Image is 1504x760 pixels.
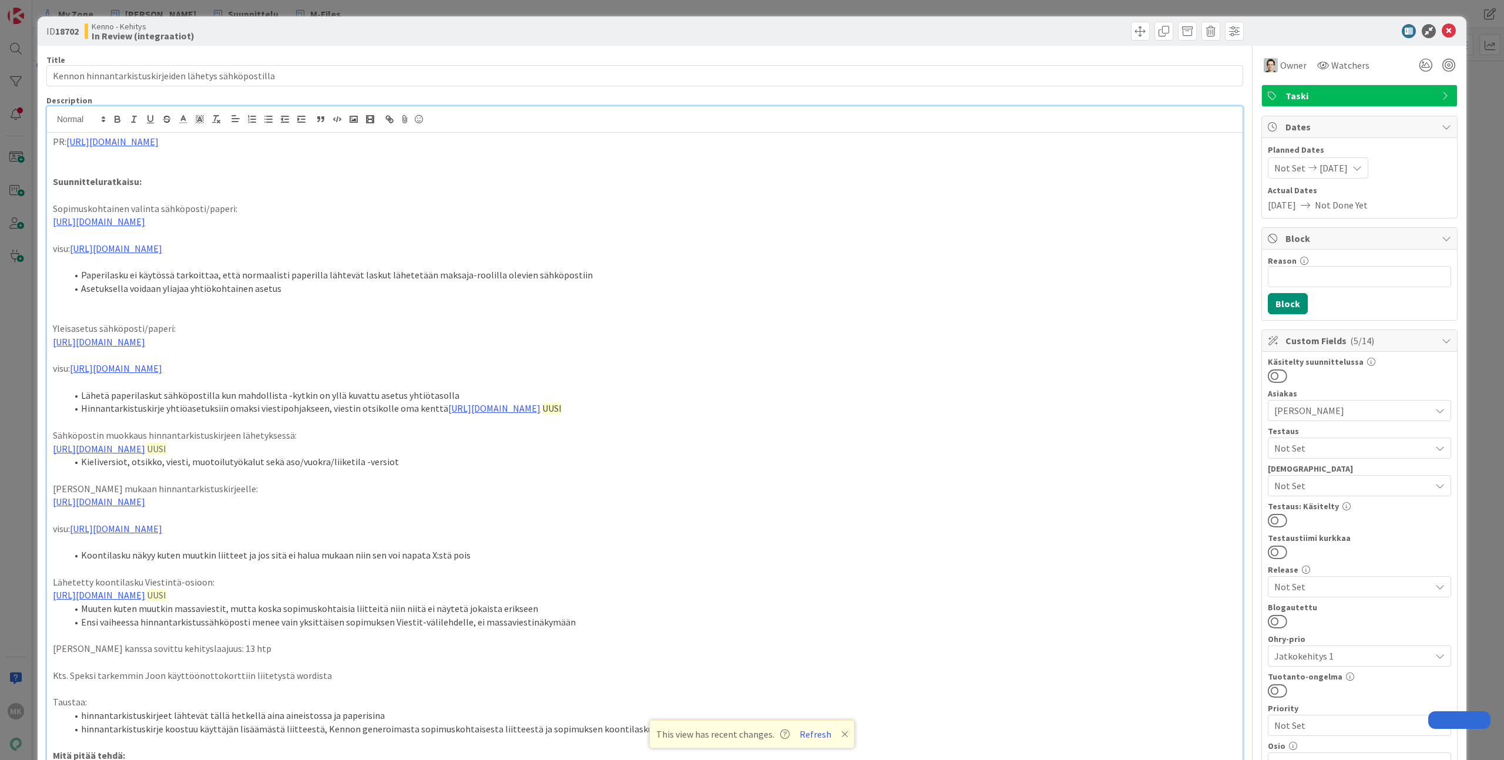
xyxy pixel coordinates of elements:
[70,243,162,254] a: [URL][DOMAIN_NAME]
[67,389,1237,402] li: Lähetä paperilaskut sähköpostilla kun mahdollista -kytkin on yllä kuvattu asetus yhtiötasolla
[1268,603,1451,611] div: Blogautettu
[46,95,92,106] span: Description
[1268,704,1451,712] div: Priority
[70,523,162,534] a: [URL][DOMAIN_NAME]
[53,429,1237,442] p: Sähköpostin muokkaus hinnantarkistuskirjeen lähetyksessä:
[1274,717,1425,734] span: Not Set
[1268,672,1451,681] div: Tuotanto-ongelma
[53,589,145,601] a: [URL][DOMAIN_NAME]
[53,362,1237,375] p: visu:
[67,722,1237,736] li: hinnantarkistuskirje koostuu käyttäjän lisäämästä liitteestä, Kennon generoimasta sopimuskohtaise...
[1285,334,1436,348] span: Custom Fields
[53,135,1237,149] p: PR:
[46,65,1243,86] input: type card name here...
[1268,465,1451,473] div: [DEMOGRAPHIC_DATA]
[1285,120,1436,134] span: Dates
[1274,403,1431,418] span: [PERSON_NAME]
[53,336,145,348] a: [URL][DOMAIN_NAME]
[53,202,1237,216] p: Sopimuskohtainen valinta sähköposti/paperi:
[1268,198,1296,212] span: [DATE]
[1268,255,1297,266] label: Reason
[1268,635,1451,643] div: Ohry-prio
[53,576,1237,589] p: Lähetetty koontilasku Viestintä-osioon:
[1350,335,1374,347] span: ( 5/14 )
[1264,58,1278,72] img: TT
[53,482,1237,496] p: [PERSON_NAME] mukaan hinnantarkistuskirjeelle:
[1268,389,1451,398] div: Asiakas
[1280,58,1307,72] span: Owner
[542,402,562,414] span: UUSI
[53,242,1237,255] p: visu:
[1268,293,1308,314] button: Block
[1320,161,1348,175] span: [DATE]
[55,25,79,37] b: 18702
[67,402,1237,415] li: Hinnantarkistuskirje yhtiöasetuksiin omaksi viestipohjakseen, viestin otsikolle oma kenttä
[795,727,835,742] button: Refresh
[1331,58,1369,72] span: Watchers
[46,55,65,65] label: Title
[66,136,159,147] a: [URL][DOMAIN_NAME]
[53,695,1237,709] p: Taustaa:
[53,522,1237,536] p: visu:
[67,709,1237,722] li: hinnantarkistuskirjeet lähtevät tällä hetkellä aina aineistossa ja paperisina
[53,176,142,187] strong: Suunnitteluratkaisu:
[67,455,1237,469] li: Kieliversiot, otsikko, viesti, muotoilutyökalut sekä aso/vuokra/liiketila -versiot
[67,268,1237,282] li: Paperilasku ei käytössä tarkoittaa, että normaalisti paperilla lähtevät laskut lähetetään maksaja...
[53,322,1237,335] p: Yleisasetus sähköposti/paperi:
[53,216,145,227] a: [URL][DOMAIN_NAME]
[67,282,1237,295] li: Asetuksella voidaan yliajaa yhtiökohtainen asetus
[1274,441,1431,455] span: Not Set
[147,443,166,455] span: UUSI
[1268,427,1451,435] div: Testaus
[53,642,1237,655] p: [PERSON_NAME] kanssa sovittu kehityslaajuus: 13 htp
[53,496,145,507] a: [URL][DOMAIN_NAME]
[1274,161,1305,175] span: Not Set
[1268,566,1451,574] div: Release
[53,443,145,455] a: [URL][DOMAIN_NAME]
[1315,198,1368,212] span: Not Done Yet
[46,24,79,38] span: ID
[448,402,540,414] a: [URL][DOMAIN_NAME]
[67,616,1237,629] li: Ensi vaiheessa hinnantarkistussähköposti menee vain yksittäisen sopimuksen Viestit-välilehdelle, ...
[1268,742,1451,750] div: Osio
[1274,479,1431,493] span: Not Set
[1268,534,1451,542] div: Testaustiimi kurkkaa
[70,362,162,374] a: [URL][DOMAIN_NAME]
[1285,231,1436,246] span: Block
[1268,358,1451,366] div: Käsitelty suunnittelussa
[656,727,790,741] span: This view has recent changes.
[1268,144,1451,156] span: Planned Dates
[147,589,166,601] span: UUSI
[1268,502,1451,510] div: Testaus: Käsitelty
[92,22,194,31] span: Kenno - Kehitys
[1285,89,1436,103] span: Taski
[92,31,194,41] b: In Review (integraatiot)
[67,602,1237,616] li: Muuten kuten muutkin massaviestit, mutta koska sopimuskohtaisia liitteitä niin niitä ei näytetä j...
[67,549,1237,562] li: Koontilasku näkyy kuten muutkin liitteet ja jos sitä ei halua mukaan niin sen voi napata X:stä pois
[1274,648,1425,664] span: Jatkokehitys 1
[53,669,1237,682] p: Kts. Speksi tarkemmin Joon käyttöönottokorttiin liitetystä wordista
[1274,580,1431,594] span: Not Set
[1268,184,1451,197] span: Actual Dates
